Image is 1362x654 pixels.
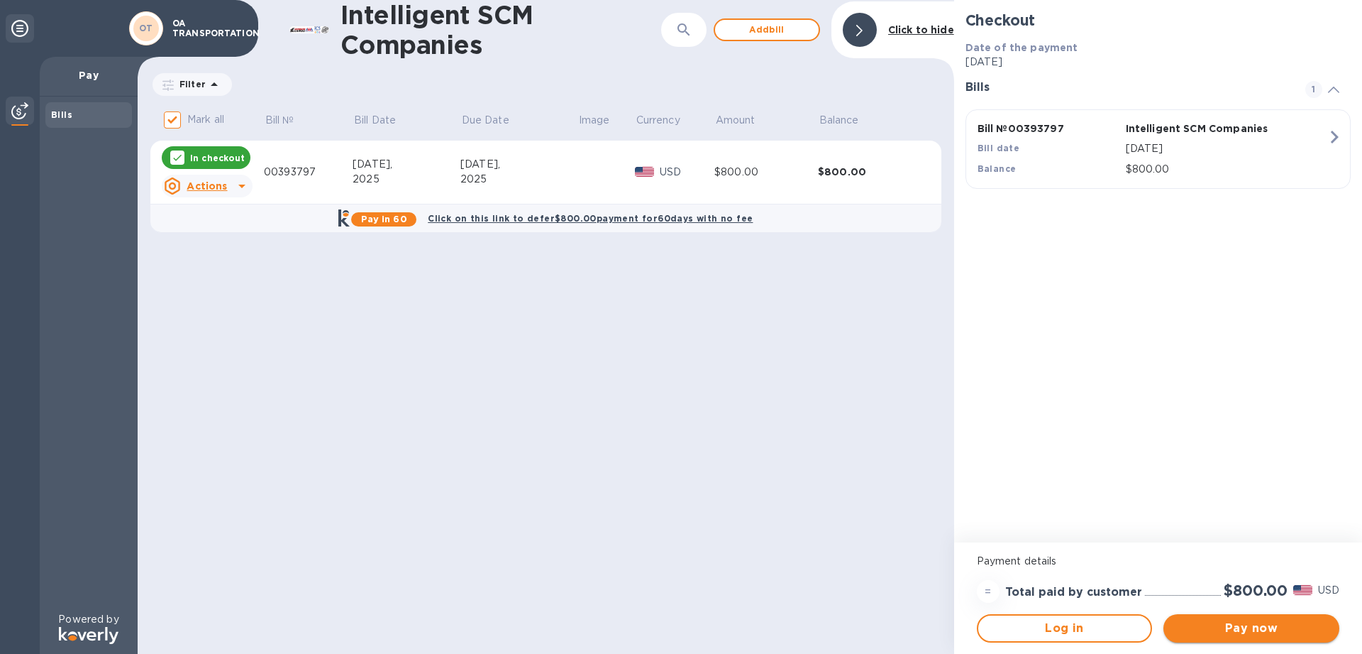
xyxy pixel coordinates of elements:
p: Filter [174,78,206,90]
div: = [977,580,1000,603]
u: Actions [187,180,227,192]
p: Pay [51,68,126,82]
b: Date of the payment [965,42,1078,53]
p: Bill № [265,113,294,128]
p: USD [1318,583,1339,598]
p: [DATE] [1126,141,1327,156]
button: Pay now [1163,614,1339,643]
p: Powered by [58,612,118,627]
p: USD [660,165,715,180]
img: Logo [59,627,118,644]
div: 2025 [353,172,460,187]
p: Mark all [187,112,224,127]
b: Click on this link to defer $800.00 payment for 60 days with no fee [428,213,753,224]
p: Balance [819,113,859,128]
img: USD [1293,585,1312,595]
span: Bill № [265,113,313,128]
b: Pay in 60 [361,214,407,224]
h2: $800.00 [1224,582,1288,599]
span: 1 [1305,81,1322,98]
b: OT [139,23,153,33]
p: In checkout [190,152,245,164]
span: Add bill [726,21,807,38]
h3: Total paid by customer [1005,586,1142,599]
button: Bill №00393797Intelligent SCM CompaniesBill date[DATE]Balance$800.00 [965,109,1351,189]
p: OA TRANSPORTATION [172,18,243,38]
p: Due Date [462,113,509,128]
div: $800.00 [818,165,921,179]
h2: Checkout [965,11,1351,29]
span: Bill Date [354,113,414,128]
b: Bill date [978,143,1020,153]
img: USD [635,167,654,177]
p: $800.00 [1126,162,1327,177]
h3: Bills [965,81,1288,94]
button: Addbill [714,18,820,41]
p: Amount [716,113,755,128]
div: [DATE], [460,157,577,172]
p: [DATE] [965,55,1351,70]
span: Due Date [462,113,528,128]
p: Payment details [977,554,1339,569]
button: Log in [977,614,1153,643]
span: Balance [819,113,877,128]
div: [DATE], [353,157,460,172]
div: 2025 [460,172,577,187]
b: Balance [978,163,1017,174]
span: Amount [716,113,774,128]
b: Click to hide [888,24,954,36]
p: Currency [636,113,680,128]
div: $800.00 [714,165,818,180]
p: Bill № 00393797 [978,121,1120,136]
p: Image [579,113,610,128]
div: 00393797 [264,165,353,180]
span: Log in [990,620,1140,637]
p: Bill Date [354,113,396,128]
p: Intelligent SCM Companies [1126,121,1268,136]
b: Bills [51,109,72,120]
span: Pay now [1175,620,1328,637]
